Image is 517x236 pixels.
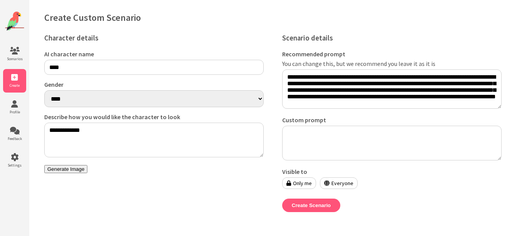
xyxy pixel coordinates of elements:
[282,177,316,189] label: Only me
[5,12,24,31] img: Website Logo
[44,12,502,24] h1: Create Custom Scenario
[282,60,502,67] label: You can change this, but we recommend you leave it as it is
[44,113,264,121] label: Describe how you would like the character to look
[3,56,26,61] span: Scenarios
[282,168,502,175] label: Visible to
[320,177,358,189] label: Everyone
[282,34,502,42] h3: Scenario details
[282,199,341,212] button: Create Scenario
[282,116,502,124] label: Custom prompt
[44,165,87,173] button: Generate Image
[3,83,26,88] span: Create
[282,50,502,58] label: Recommended prompt
[44,81,264,88] label: Gender
[3,110,26,115] span: Profile
[3,163,26,168] span: Settings
[44,34,264,42] h3: Character details
[3,136,26,141] span: Feedback
[44,50,264,58] label: AI character name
